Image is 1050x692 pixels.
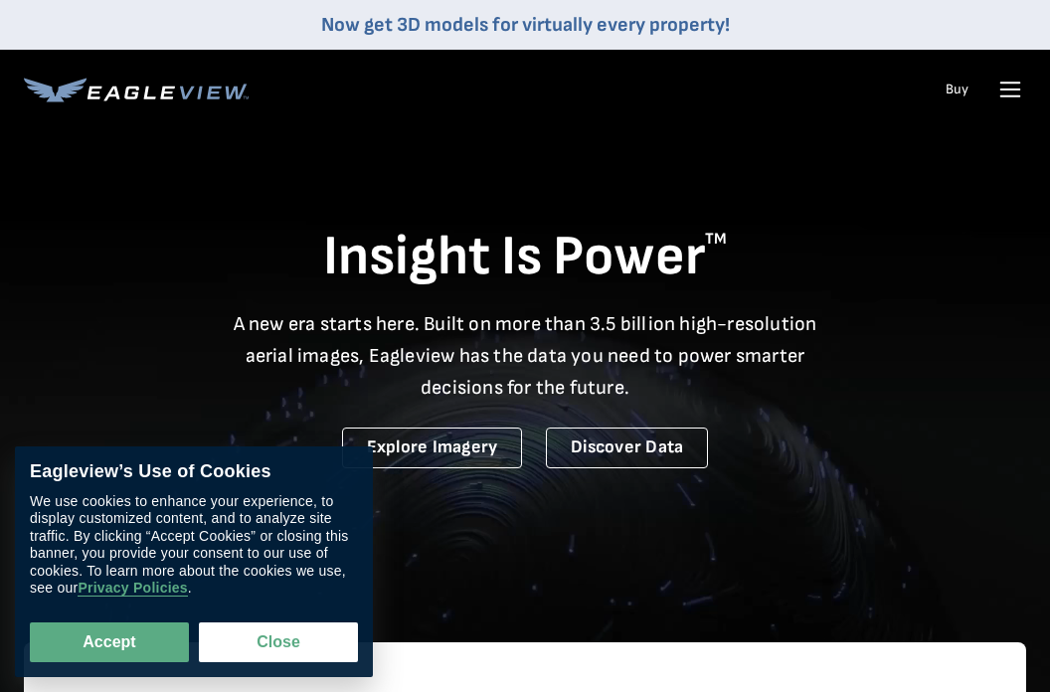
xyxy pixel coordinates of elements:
[30,493,358,598] div: We use cookies to enhance your experience, to display customized content, and to analyze site tra...
[946,81,968,98] a: Buy
[342,428,523,468] a: Explore Imagery
[78,581,187,598] a: Privacy Policies
[30,622,189,662] button: Accept
[221,308,829,404] p: A new era starts here. Built on more than 3.5 billion high-resolution aerial images, Eagleview ha...
[705,230,727,249] sup: TM
[24,223,1026,292] h1: Insight Is Power
[321,13,730,37] a: Now get 3D models for virtually every property!
[199,622,358,662] button: Close
[30,461,358,483] div: Eagleview’s Use of Cookies
[546,428,708,468] a: Discover Data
